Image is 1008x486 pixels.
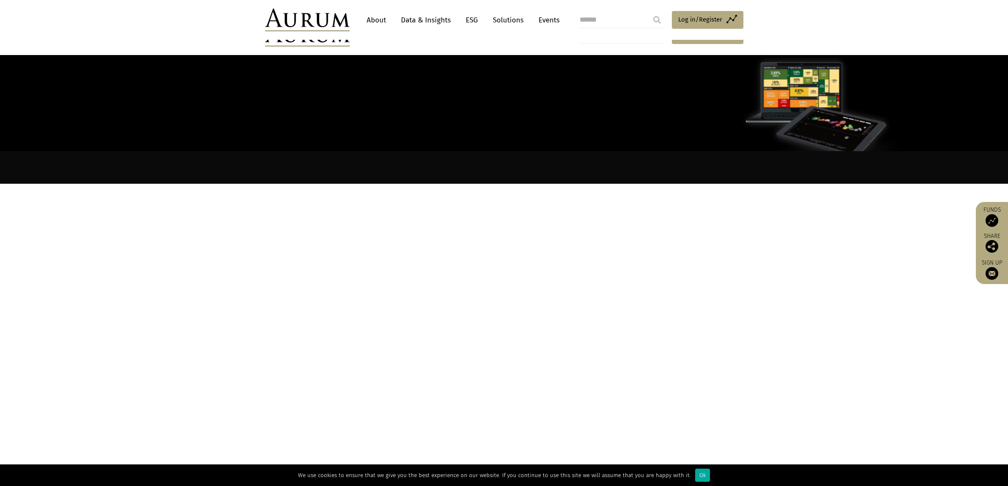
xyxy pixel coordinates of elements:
[489,12,528,28] a: Solutions
[986,214,998,227] img: Access Funds
[695,469,710,482] div: Ok
[362,12,390,28] a: About
[397,12,455,28] a: Data & Insights
[980,206,1004,227] a: Funds
[980,259,1004,280] a: Sign up
[672,11,743,29] a: Log in/Register
[986,267,998,280] img: Sign up to our newsletter
[986,240,998,253] img: Share this post
[265,8,350,31] img: Aurum
[678,14,722,25] span: Log in/Register
[534,12,560,28] a: Events
[461,12,482,28] a: ESG
[980,233,1004,253] div: Share
[649,11,666,28] input: Submit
